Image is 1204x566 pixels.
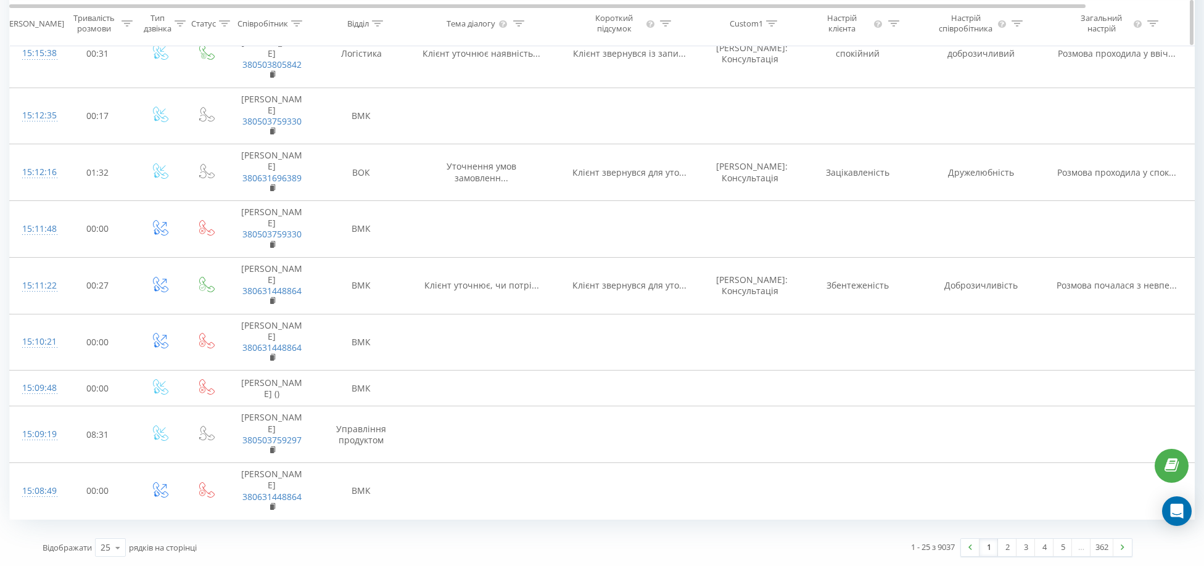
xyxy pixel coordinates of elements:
td: [PERSON_NAME] () [229,371,315,406]
td: [PERSON_NAME] [229,463,315,520]
div: Open Intercom Messenger [1162,496,1192,526]
td: ВМК [315,314,408,371]
td: доброзичливий [920,20,1043,88]
td: [PERSON_NAME] [229,144,315,201]
span: Клієнт звернувся для уто... [572,166,687,178]
div: 15:15:38 [22,41,47,65]
a: 380631448864 [242,491,302,502]
td: Доброзичливість [920,257,1043,314]
a: 380631696389 [242,172,302,184]
div: 15:12:35 [22,104,47,128]
span: Уточнення умов замовленн... [447,160,516,183]
td: 00:31 [59,20,136,88]
div: Тип дзвінка [144,13,171,34]
td: [PERSON_NAME] [229,314,315,371]
div: Загальний настрій [1072,13,1131,34]
td: 08:31 [59,406,136,463]
div: Короткий підсумок [585,13,644,34]
span: Розмова проходила у спок... [1057,166,1176,178]
a: 380631448864 [242,285,302,297]
td: 00:17 [59,88,136,144]
div: Настрій клієнта [813,13,870,34]
div: 15:09:19 [22,422,47,446]
td: ВМК [315,257,408,314]
span: Клієнт уточнює наявність... [423,47,540,59]
span: Розмова проходила у ввіч... [1058,47,1176,59]
a: 380503805842 [242,59,302,70]
td: [PERSON_NAME]: Консультація [704,20,796,88]
td: Зацікавленість [796,144,920,201]
a: 362 [1091,539,1113,556]
div: [PERSON_NAME] [2,18,64,28]
div: Тема діалогу [447,18,495,28]
div: 15:11:22 [22,274,47,298]
a: 5 [1053,539,1072,556]
div: 15:11:48 [22,217,47,241]
td: 00:00 [59,314,136,371]
div: 15:08:49 [22,479,47,503]
td: Логістика [315,20,408,88]
div: Статус [191,18,216,28]
td: 00:27 [59,257,136,314]
a: 3 [1016,539,1035,556]
td: [PERSON_NAME] [229,201,315,258]
a: 380503759330 [242,115,302,127]
span: рядків на сторінці [129,542,197,553]
div: Відділ [347,18,369,28]
td: [PERSON_NAME] [229,257,315,314]
a: 2 [998,539,1016,556]
td: [PERSON_NAME] [229,406,315,463]
a: 4 [1035,539,1053,556]
div: … [1072,539,1091,556]
a: 380503759330 [242,228,302,240]
div: 25 [101,541,110,554]
div: Custom1 [730,18,763,28]
div: Співробітник [237,18,288,28]
td: Збентеженість [796,257,920,314]
div: 1 - 25 з 9037 [911,541,955,553]
td: ВМК [315,371,408,406]
div: Настрій співробітника [936,13,996,34]
td: ВМК [315,88,408,144]
td: ВМК [315,201,408,258]
span: Клієнт уточнює, чи потрі... [424,279,539,291]
a: 380631448864 [242,342,302,353]
div: 15:10:21 [22,330,47,354]
td: [PERSON_NAME] [229,88,315,144]
a: 1 [979,539,998,556]
td: спокійний [796,20,920,88]
div: Тривалість розмови [70,13,118,34]
span: Розмова почалася з невпе... [1057,279,1177,291]
span: Клієнт звернувся для уто... [572,279,687,291]
td: Дружелюбність [920,144,1043,201]
a: 380503759297 [242,434,302,446]
td: 01:32 [59,144,136,201]
span: Відображати [43,542,92,553]
td: 00:00 [59,463,136,520]
div: 15:12:16 [22,160,47,184]
td: ВОК [315,144,408,201]
td: Княжицина [PERSON_NAME] [229,20,315,88]
td: 00:00 [59,201,136,258]
span: Клієнт звернувся із запи... [573,47,686,59]
td: ВМК [315,463,408,520]
td: 00:00 [59,371,136,406]
td: [PERSON_NAME]: Консультація [704,257,796,314]
td: Управління продуктом [315,406,408,463]
td: [PERSON_NAME]: Консультація [704,144,796,201]
div: 15:09:48 [22,376,47,400]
